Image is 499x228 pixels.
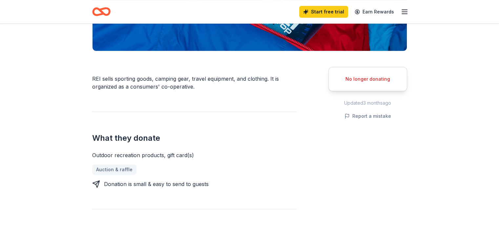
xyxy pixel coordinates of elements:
[92,151,297,159] div: Outdoor recreation products, gift card(s)
[337,75,399,83] div: No longer donating
[92,133,297,143] h2: What they donate
[351,6,398,18] a: Earn Rewards
[344,112,391,120] button: Report a mistake
[104,180,209,188] div: Donation is small & easy to send to guests
[328,99,407,107] div: Updated 3 months ago
[92,4,111,19] a: Home
[92,75,297,91] div: REI sells sporting goods, camping gear, travel equipment, and clothing. It is organized as a cons...
[299,6,348,18] a: Start free trial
